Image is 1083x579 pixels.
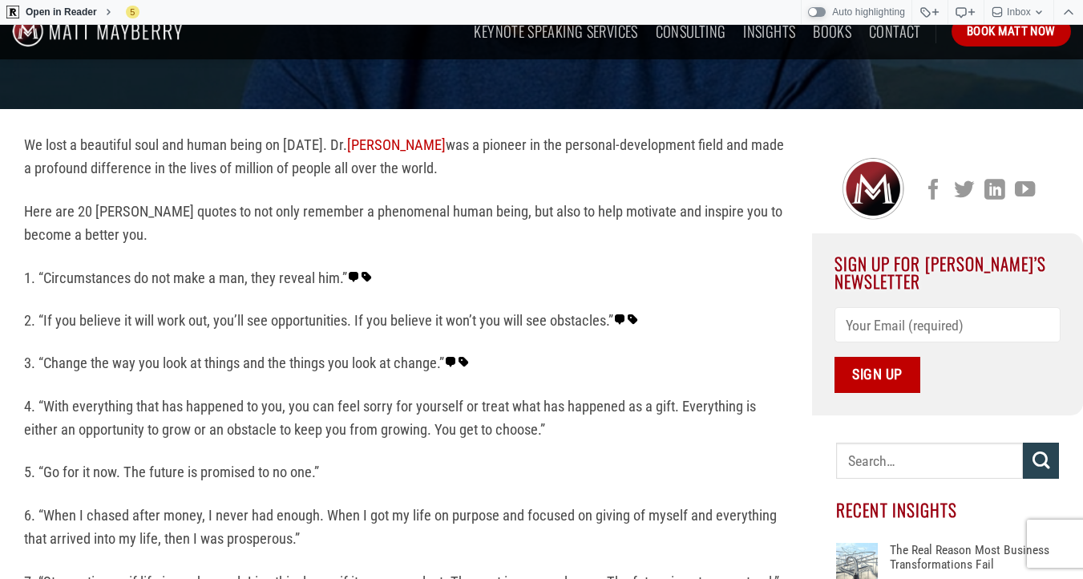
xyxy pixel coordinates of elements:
[813,17,851,46] a: Books
[24,504,788,551] p: 6. “When I chased after money, I never had enough. When I got my life on purpose and focused on g...
[1015,180,1035,202] a: Follow on YouTube
[24,133,788,180] p: We lost a beautiful soul and human being on [DATE]. Dr. was a pioneer in the personal-development...
[834,307,1061,393] form: Contact form
[967,22,1056,41] span: Book Matt Now
[834,307,1061,343] input: Your Email (required)
[1023,443,1059,479] button: Submit
[984,180,1004,202] a: Follow on LinkedIn
[923,180,944,202] a: Follow on Facebook
[24,460,788,484] p: 5. “Go for it now. The future is promised to no one.”
[834,251,1047,294] span: Sign Up For [PERSON_NAME]’s Newsletter
[954,180,974,202] a: Follow on Twitter
[24,354,470,371] rw-highlight: 3. “Change the way you look at things and the things you look at change.”
[869,17,921,46] a: Contact
[24,312,639,329] rw-highlight: 2. “If you believe it will work out, you’ll see opportunities. If you believe it won’t you will s...
[347,136,446,153] a: [PERSON_NAME]
[836,497,957,522] span: Recent Insights
[834,357,921,393] input: Sign Up
[24,200,788,247] p: Here are 20 [PERSON_NAME] quotes to not only remember a phenomenal human being, but also to help ...
[24,269,373,286] rw-highlight: 1. “Circumstances do not make a man, they reveal him.”
[743,17,795,46] a: Insights
[836,443,1023,479] input: Search…
[12,3,183,59] img: Matt Mayberry
[952,16,1071,47] a: Book Matt Now
[656,17,726,46] a: Consulting
[24,395,788,442] p: 4. “With everything that has happened to you, you can feel sorry for yourself or treat what has h...
[474,17,637,46] a: Keynote Speaking Services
